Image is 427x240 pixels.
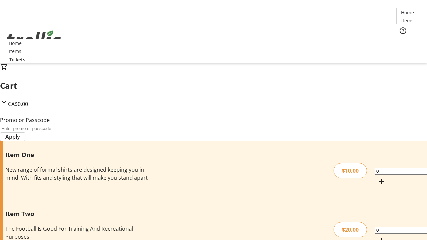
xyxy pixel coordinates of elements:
[4,48,26,55] a: Items
[5,133,20,141] span: Apply
[401,9,414,16] span: Home
[5,166,151,182] div: New range of formal shirts are designed keeping you in mind. With fits and styling that will make...
[396,24,410,37] button: Help
[397,17,418,24] a: Items
[9,56,25,63] span: Tickets
[9,48,21,55] span: Items
[397,9,418,16] a: Home
[4,40,26,47] a: Home
[4,23,63,56] img: Orient E2E Organization 6uU3ANMNi8's Logo
[402,39,418,46] span: Tickets
[334,163,367,178] div: $10.00
[9,40,22,47] span: Home
[4,56,31,63] a: Tickets
[375,175,388,188] button: Increment by one
[5,209,151,218] h3: Item Two
[8,100,28,108] span: CA$0.00
[401,17,414,24] span: Items
[334,222,367,237] div: $20.00
[5,150,151,159] h3: Item One
[396,39,423,46] a: Tickets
